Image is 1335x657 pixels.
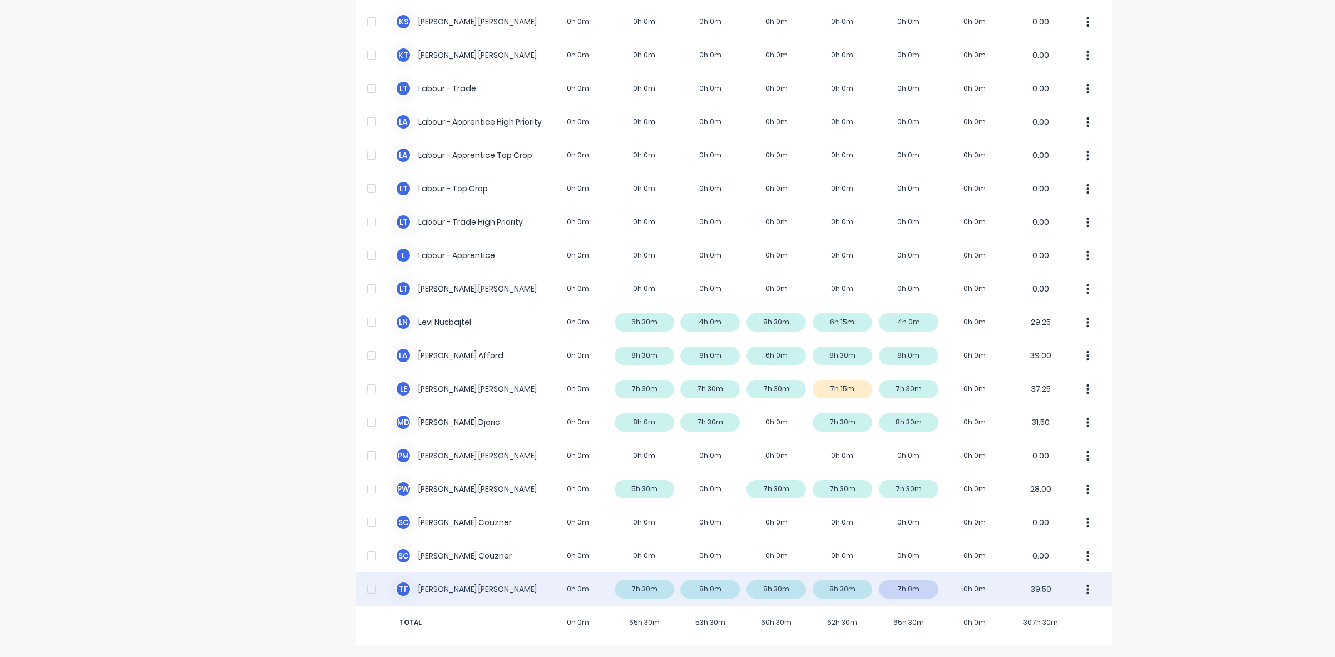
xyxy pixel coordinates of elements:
[942,618,1008,628] span: 0h 0m
[545,618,611,628] span: 0h 0m
[876,618,942,628] span: 65h 30m
[611,618,678,628] span: 65h 30m
[395,618,545,628] span: TOTAL
[809,618,876,628] span: 62h 30m
[1007,618,1074,628] span: 307h 30m
[743,618,809,628] span: 60h 30m
[678,618,744,628] span: 53h 30m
